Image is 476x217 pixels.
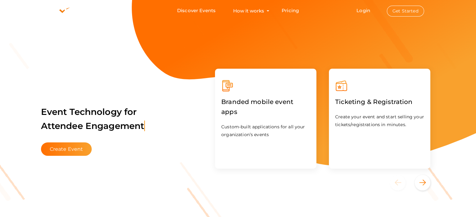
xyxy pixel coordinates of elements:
[221,123,310,139] p: Custom-built applications for all your organization’s events
[335,99,412,105] a: Ticketing & Registration
[221,109,310,115] a: Branded mobile event apps
[335,92,412,111] label: Ticketing & Registration
[356,7,370,13] a: Login
[177,5,216,17] a: Discover Events
[41,142,92,156] button: Create Event
[387,6,424,17] button: Get Started
[231,5,266,17] button: How it works
[221,92,310,121] label: Branded mobile event apps
[282,5,299,17] a: Pricing
[41,97,145,141] label: Event Technology for
[41,121,145,131] span: Attendee Engagement
[390,175,413,190] button: Previous
[415,175,430,190] button: Next
[335,113,424,129] p: Create your event and start selling your tickets/registrations in minutes.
